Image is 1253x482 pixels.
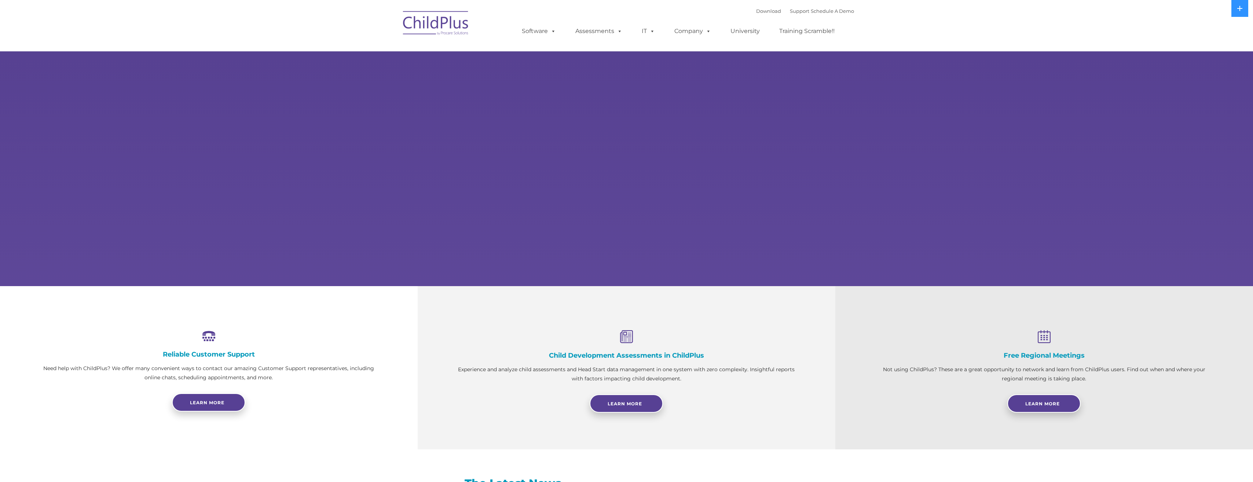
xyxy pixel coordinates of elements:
[37,350,381,358] h4: Reliable Customer Support
[608,401,642,406] span: Learn More
[399,6,473,43] img: ChildPlus by Procare Solutions
[634,24,662,39] a: IT
[756,8,781,14] a: Download
[756,8,854,14] font: |
[811,8,854,14] a: Schedule A Demo
[37,364,381,382] p: Need help with ChildPlus? We offer many convenient ways to contact our amazing Customer Support r...
[568,24,630,39] a: Assessments
[454,351,799,359] h4: Child Development Assessments in ChildPlus
[1007,394,1081,413] a: Learn More
[790,8,809,14] a: Support
[454,365,799,383] p: Experience and analyze child assessments and Head Start data management in one system with zero c...
[172,393,245,412] a: Learn more
[872,365,1216,383] p: Not using ChildPlus? These are a great opportunity to network and learn from ChildPlus users. Fin...
[514,24,563,39] a: Software
[772,24,842,39] a: Training Scramble!!
[723,24,767,39] a: University
[1025,401,1060,406] span: Learn More
[667,24,718,39] a: Company
[190,400,224,405] span: Learn more
[590,394,663,413] a: Learn More
[872,351,1216,359] h4: Free Regional Meetings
